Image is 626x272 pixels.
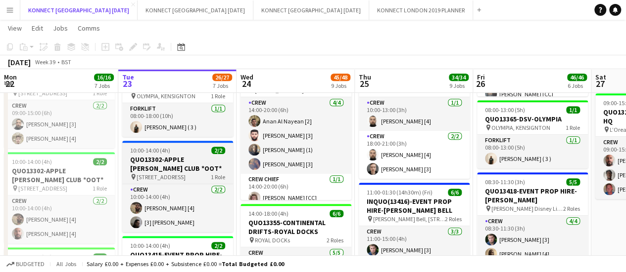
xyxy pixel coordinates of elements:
app-job-card: 10:00-14:00 (4h)2/2QUO13302-APPLE [PERSON_NAME] CLUB *OOT* [STREET_ADDRESS]1 RoleCrew2/210:00-14:... [122,141,233,232]
span: 2 Roles [445,215,462,223]
button: KONNECT LONDON 2019 PLANNER [369,0,473,20]
span: 46/46 [567,74,587,81]
app-card-role: Crew1/110:00-13:00 (3h)[PERSON_NAME] [4] [359,97,470,131]
span: 24 [239,78,253,89]
a: Jobs [49,22,72,35]
span: 23 [121,78,134,89]
h3: QUO13355-CONTINENTAL DRIFTS-ROYAL DOCKS [241,218,351,236]
span: 2 Roles [327,236,343,244]
h3: QUO13302-APPLE [PERSON_NAME] CLUB *OOT* [122,155,233,173]
span: 14:00-18:00 (4h) [248,210,289,217]
span: 45/48 [331,74,350,81]
span: Tue [122,73,134,81]
span: 16/16 [94,74,114,81]
span: 2/2 [93,158,107,165]
h3: QUO13302-APPLE [PERSON_NAME] CLUB *OOT* [4,166,115,184]
app-card-role: Crew2/210:00-14:00 (4h)[PERSON_NAME] [4][PERSON_NAME] [4] [4,195,115,243]
div: In progress08:00-18:00 (10h)1/1QUO13365-DSV-OLMPIA OLYMPIA, KENSIGNTON1 RoleForklift1/108:00-18:0... [122,61,233,137]
span: ROYAL DOCKs [255,236,290,244]
app-job-card: 10:00-14:00 (4h)2/2QUO13302-APPLE [PERSON_NAME] CLUB *OOT* [STREET_ADDRESS]1 RoleCrew2/210:00-14:... [4,152,115,243]
span: View [8,24,22,33]
span: [PERSON_NAME] Disney Limited HQ, [STREET_ADDRESS][PERSON_NAME] [491,205,563,212]
span: 2/2 [211,147,225,154]
app-card-role: Forklift1/108:00-13:00 (5h)[PERSON_NAME] ( 3 ) [477,135,588,168]
span: Thu [359,73,371,81]
app-card-role: Crew Chief1/114:00-20:00 (6h)[PERSON_NAME] [CC] [241,174,351,207]
span: [PERSON_NAME] Bell, [STREET_ADDRESS] [373,215,445,223]
span: [STREET_ADDRESS] [137,173,186,181]
div: 9 Jobs [331,82,350,89]
button: KONNECT [GEOGRAPHIC_DATA] [DATE] [253,0,369,20]
span: 1 Role [211,173,225,181]
span: 10:00-14:00 (4h) [130,242,170,249]
div: 7 Jobs [213,82,232,89]
app-card-role: Forklift1/108:00-18:00 (10h)[PERSON_NAME] ( 3 ) [122,103,233,137]
span: Sat [595,73,606,81]
a: Comms [74,22,104,35]
span: Wed [241,73,253,81]
app-card-role: Crew4/414:00-20:00 (6h)Anan Al Nayean [2][PERSON_NAME] [3][PERSON_NAME] (1)[PERSON_NAME] [3] [241,97,351,174]
span: 22 [2,78,17,89]
span: 26 [476,78,485,89]
div: 9 Jobs [449,82,468,89]
span: 2 Roles [563,205,580,212]
span: [STREET_ADDRESS] [18,185,67,192]
span: 27 [594,78,606,89]
button: KONNECT [GEOGRAPHIC_DATA] [DATE] [20,0,138,20]
span: 34/34 [449,74,469,81]
app-card-role: Crew2/218:00-21:00 (3h)[PERSON_NAME] [4][PERSON_NAME] [3] [359,131,470,179]
span: 5/5 [566,178,580,186]
app-job-card: 10:00-21:00 (11h)3/3QUO13389-EVENT PROP HIRE- BUSINESS DESIGN CENTRE BUSINESS DESIGN CENTRE, ANGE... [359,54,470,179]
span: 11:00-01:30 (14h30m) (Fri) [367,189,433,196]
span: Total Budgeted £0.00 [222,260,284,268]
span: 6/6 [330,210,343,217]
app-job-card: 08:00-13:00 (5h)1/1QUO13365-DSV-OLYMPIA OLYMPIA, KENSIGNTON1 RoleForklift1/108:00-13:00 (5h)[PERS... [477,100,588,168]
app-job-card: 09:00-15:00 (6h)2/2QUO13293-FIREBIRD-SOPWELL HOUSE *OOT* [STREET_ADDRESS]1 RoleCrew2/209:00-15:00... [4,57,115,148]
span: 26/27 [212,74,232,81]
span: Jobs [53,24,68,33]
span: 6/6 [448,189,462,196]
span: All jobs [54,260,78,268]
h3: INQUO(13416)-EVENT PROP HIRE-[PERSON_NAME] BELL [359,197,470,215]
div: 6 Jobs [568,82,586,89]
span: 1 Role [211,92,225,100]
h3: QUO13415-EVENT PROP HIRE-EXCEL [122,250,233,268]
app-card-role: Crew2/209:00-15:00 (6h)[PERSON_NAME] [3][PERSON_NAME] [4] [4,100,115,148]
div: BST [61,58,71,66]
div: 7 Jobs [95,82,113,89]
h3: QUO13418-EVENT PROP HIRE-[PERSON_NAME] [477,187,588,204]
a: View [4,22,26,35]
span: Week 39 [33,58,57,66]
span: Budgeted [16,261,45,268]
span: OLYMPIA, KENSIGNTON [137,92,195,100]
span: 10:00-14:00 (4h) [12,158,52,165]
span: Fri [477,73,485,81]
div: Salary £0.00 + Expenses £0.00 + Subsistence £0.00 = [87,260,284,268]
span: 08:00-13:00 (5h) [485,106,525,114]
span: Edit [32,24,43,33]
span: 1 Role [566,124,580,131]
span: 25 [357,78,371,89]
span: Mon [4,73,17,81]
a: Edit [28,22,47,35]
h3: QUO13365-DSV-OLYMPIA [477,115,588,123]
span: Comms [78,24,100,33]
div: [DATE] [8,57,31,67]
span: 2/2 [211,242,225,249]
span: 10:00-13:00 (3h) [12,253,52,261]
span: 1/1 [566,106,580,114]
app-card-role: Crew2/210:00-14:00 (4h)[PERSON_NAME] [4][3] [PERSON_NAME] [122,184,233,232]
span: OLYMPIA, KENSIGNTON [491,124,550,131]
span: 08:30-11:30 (3h) [485,178,525,186]
span: 4/4 [93,253,107,261]
button: KONNECT [GEOGRAPHIC_DATA] [DATE] [138,0,253,20]
button: Budgeted [5,259,46,270]
span: 10:00-14:00 (4h) [130,147,170,154]
app-job-card: 14:00-20:00 (6h)5/5QUO13336-FIREBIRD-[GEOGRAPHIC_DATA] *OOT* [STREET_ADDRESS]2 RolesCrew4/414:00-... [241,54,351,200]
